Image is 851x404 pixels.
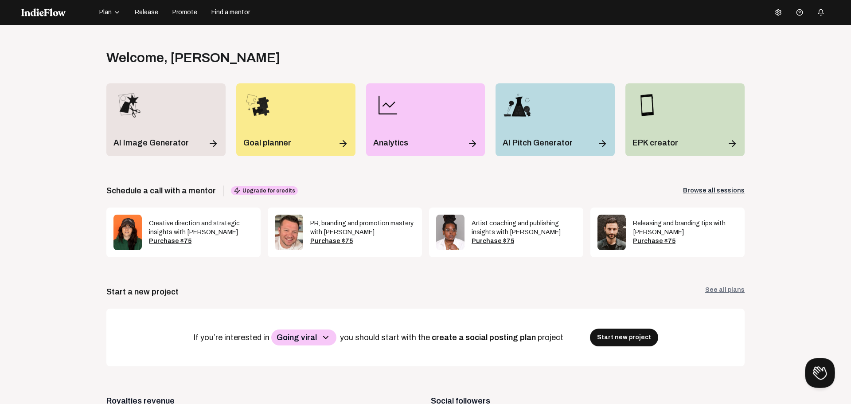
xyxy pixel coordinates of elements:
[590,329,658,346] button: Start new project
[472,237,576,246] div: Purchase $75
[472,219,576,237] div: Artist coaching and publishing insights with [PERSON_NAME]
[21,8,66,16] img: indieflow-logo-white.svg
[632,137,678,149] p: EPK creator
[231,186,298,195] span: Upgrade for credits
[149,219,254,237] div: Creative direction and strategic insights with [PERSON_NAME]
[503,90,532,120] img: pitch_wizard_icon.png
[129,5,164,20] button: Release
[271,329,336,345] button: Going viral
[373,137,408,149] p: Analytics
[683,186,745,195] a: Browse all sessions
[310,237,415,246] div: Purchase $75
[340,333,432,342] span: you should start with the
[243,90,273,120] img: goal_planner_icon.png
[167,5,203,20] button: Promote
[705,286,745,298] a: See all plans
[106,50,280,66] div: Welcome
[135,8,158,17] span: Release
[503,137,573,149] p: AI Pitch Generator
[538,333,565,342] span: project
[432,333,538,342] span: create a social posting plan
[310,219,415,237] div: PR, branding and promotion mastery with [PERSON_NAME]
[113,90,143,120] img: merch_designer_icon.png
[211,8,250,17] span: Find a mentor
[243,137,291,149] p: Goal planner
[172,8,197,17] span: Promote
[94,5,126,20] button: Plan
[149,237,254,246] div: Purchase $75
[206,5,255,20] button: Find a mentor
[106,184,216,197] span: Schedule a call with a mentor
[164,51,280,65] span: , [PERSON_NAME]
[632,90,662,120] img: epk_icon.png
[373,90,402,120] img: line-chart.png
[193,333,271,342] span: If you’re interested in
[99,8,112,17] span: Plan
[633,219,738,237] div: Releasing and branding tips with [PERSON_NAME]
[805,358,835,388] iframe: Toggle Customer Support
[106,286,179,298] div: Start a new project
[633,237,738,246] div: Purchase $75
[113,137,189,149] p: AI Image Generator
